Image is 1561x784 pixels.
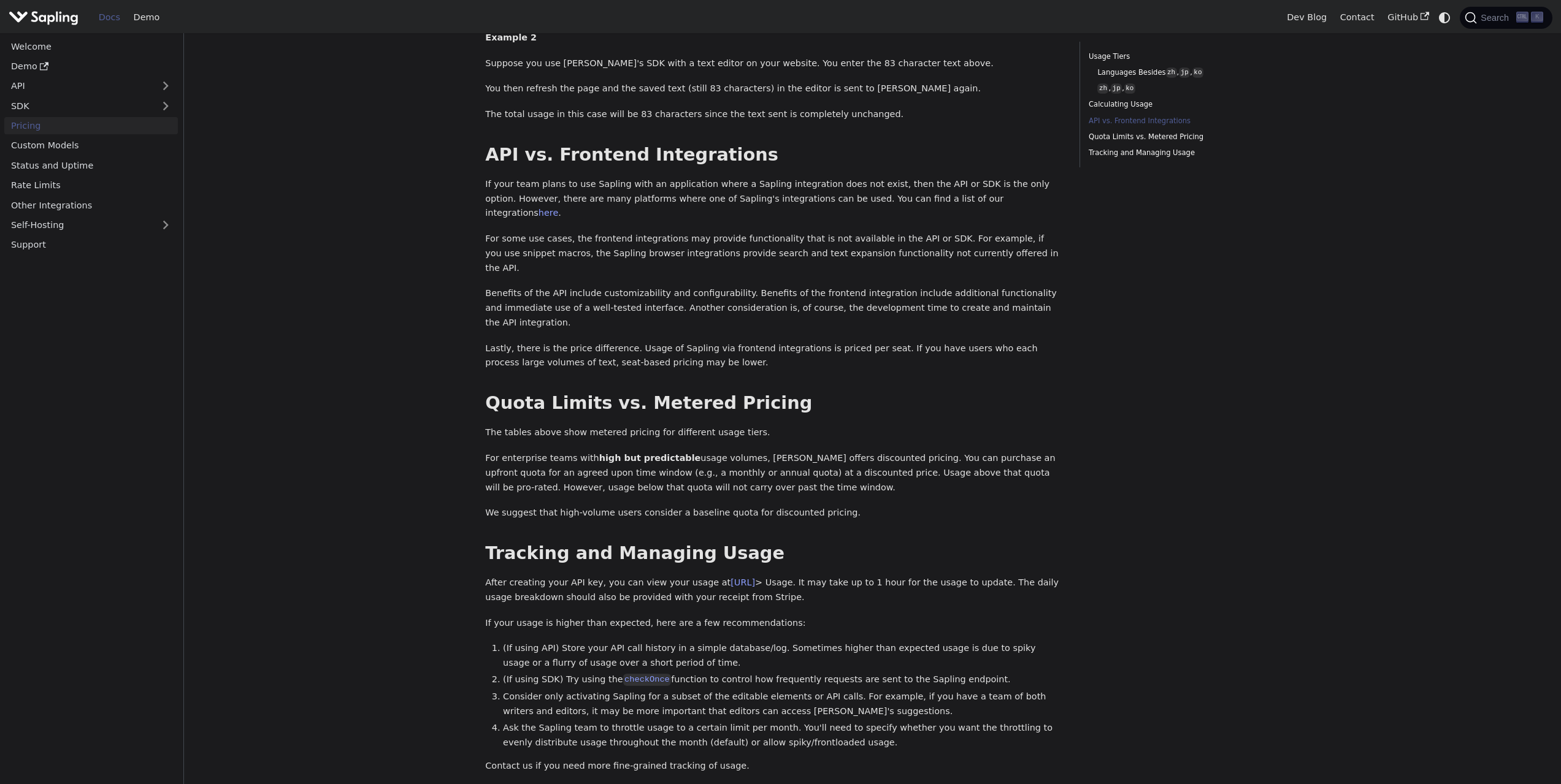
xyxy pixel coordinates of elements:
a: [URL] [731,577,755,587]
p: Suppose you use [PERSON_NAME]'s SDK with a text editor on your website. You enter the 83 characte... [485,56,1062,71]
p: Lastly, there is the price difference. Usage of Sapling via frontend integrations is priced per s... [485,341,1062,371]
span: Search [1477,13,1516,23]
a: Calculating Usage [1089,99,1255,110]
code: jp [1111,83,1122,94]
a: Tracking and Managing Usage [1089,147,1255,159]
h2: Quota Limits vs. Metered Pricing [485,392,1062,414]
li: (If using SDK) Try using the function to control how frequently requests are sent to the Sapling ... [503,672,1062,687]
p: For some use cases, the frontend integrations may provide functionality that is not available in ... [485,232,1062,275]
a: Custom Models [4,137,178,154]
p: After creating your API key, you can view your usage at > Usage. It may take up to 1 hour for the... [485,576,1062,605]
strong: high but predictable [599,453,701,463]
a: Usage Tiers [1089,51,1255,63]
li: (If using API) Store your API call history in a simple database/log. Sometimes higher than expect... [503,641,1062,671]
h2: API vs. Frontend Integrations [485,144,1062,166]
code: jp [1179,67,1190,78]
code: zh [1166,67,1177,78]
a: checkOnce [623,674,672,684]
a: Quota Limits vs. Metered Pricing [1089,131,1255,143]
a: Status and Uptime [4,156,178,174]
p: We suggest that high-volume users consider a baseline quota for discounted pricing. [485,506,1062,520]
a: Demo [127,8,166,27]
a: zh,jp,ko [1097,83,1251,94]
li: Consider only activating Sapling for a subset of the editable elements or API calls. For example,... [503,690,1062,719]
strong: Example 2 [485,32,537,42]
a: Docs [92,8,127,27]
a: Demo [4,58,178,75]
button: Expand sidebar category 'API' [153,77,178,95]
a: Sapling.ai [9,9,83,26]
a: Languages Besideszh,jp,ko [1097,67,1251,78]
p: Benefits of the API include customizability and configurability. Benefits of the frontend integra... [485,286,1062,330]
a: Contact [1333,8,1381,27]
p: You then refresh the page and the saved text (still 83 characters) in the editor is sent to [PERS... [485,82,1062,96]
code: ko [1124,83,1135,94]
code: ko [1192,67,1203,78]
kbd: K [1531,12,1543,23]
a: Other Integrations [4,196,178,214]
a: Pricing [4,117,178,135]
a: Self-Hosting [4,216,178,234]
a: Dev Blog [1280,8,1333,27]
a: Welcome [4,37,178,55]
a: API vs. Frontend Integrations [1089,115,1255,127]
p: The tables above show metered pricing for different usage tiers. [485,425,1062,440]
a: SDK [4,97,153,115]
button: Search (Ctrl+K) [1460,7,1552,29]
h2: Tracking and Managing Usage [485,542,1062,565]
p: If your team plans to use Sapling with an application where a Sapling integration does not exist,... [485,177,1062,221]
a: here [539,208,558,218]
img: Sapling.ai [9,9,79,26]
p: If your usage is higher than expected, here are a few recommendations: [485,616,1062,631]
a: API [4,77,153,95]
p: Contact us if you need more fine-grained tracking of usage. [485,759,1062,774]
a: Support [4,236,178,254]
p: For enterprise teams with usage volumes, [PERSON_NAME] offers discounted pricing. You can purchas... [485,451,1062,495]
code: zh [1097,83,1108,94]
a: Rate Limits [4,177,178,194]
p: The total usage in this case will be 83 characters since the text sent is completely unchanged. [485,107,1062,122]
button: Switch between dark and light mode (currently system mode) [1436,9,1454,26]
li: Ask the Sapling team to throttle usage to a certain limit per month. You'll need to specify wheth... [503,721,1062,750]
a: GitHub [1381,8,1435,27]
button: Expand sidebar category 'SDK' [153,97,178,115]
code: checkOnce [623,674,672,686]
